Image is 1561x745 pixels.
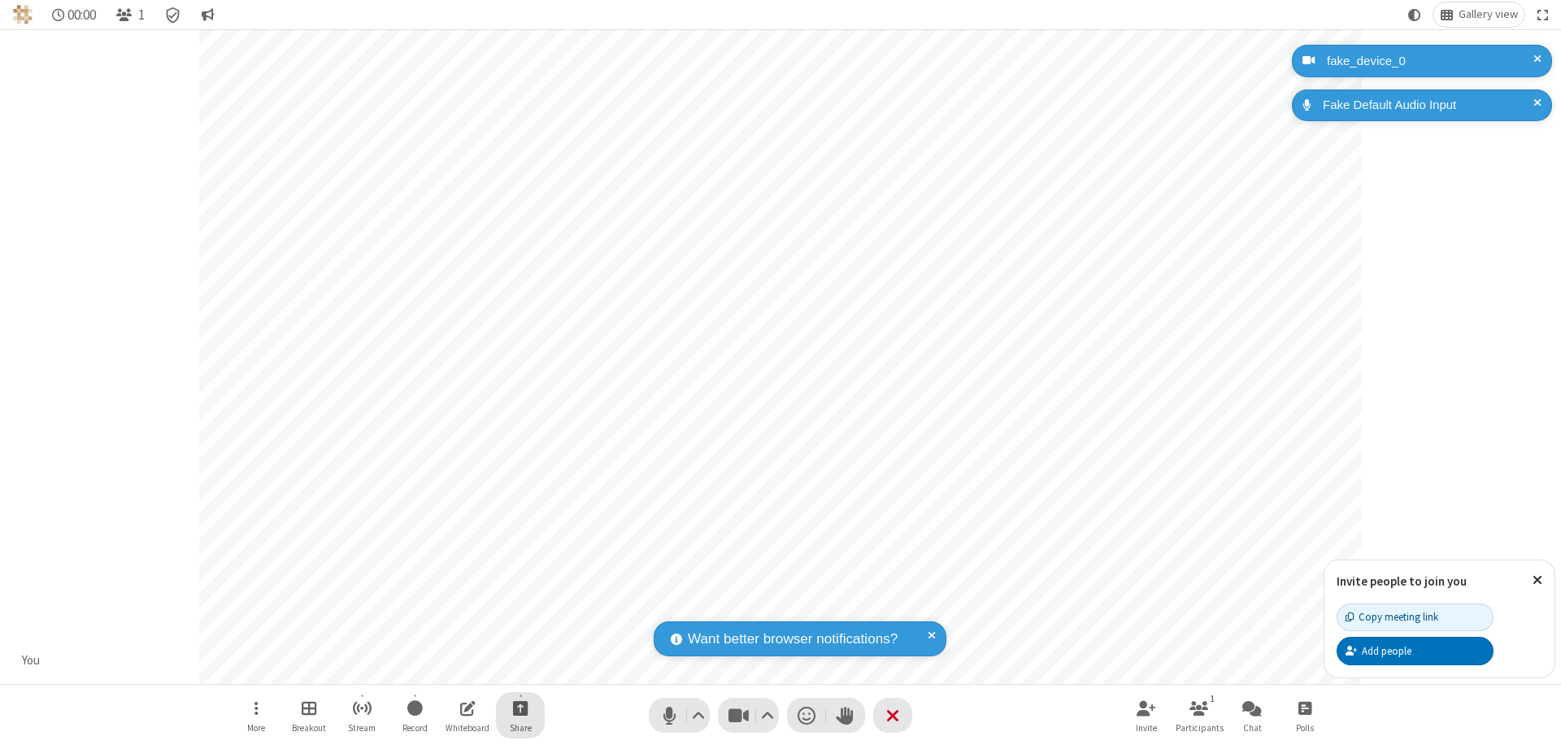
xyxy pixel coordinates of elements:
[1337,637,1494,664] button: Add people
[1402,2,1428,27] button: Using system theme
[247,723,265,733] span: More
[1531,2,1555,27] button: Fullscreen
[337,692,386,738] button: Start streaming
[1243,723,1262,733] span: Chat
[16,651,46,670] div: You
[232,692,280,738] button: Open menu
[1136,723,1157,733] span: Invite
[1176,723,1224,733] span: Participants
[787,698,826,733] button: Send a reaction
[348,723,376,733] span: Stream
[1206,691,1220,706] div: 1
[158,2,189,27] div: Meeting details Encryption enabled
[13,5,33,24] img: QA Selenium DO NOT DELETE OR CHANGE
[1346,609,1438,625] div: Copy meeting link
[1433,2,1524,27] button: Change layout
[1228,692,1276,738] button: Open chat
[1281,692,1329,738] button: Open poll
[138,7,145,23] span: 1
[446,723,489,733] span: Whiteboard
[496,692,545,738] button: Start sharing
[688,629,898,650] span: Want better browser notifications?
[292,723,326,733] span: Breakout
[443,692,492,738] button: Open shared whiteboard
[1317,96,1540,115] div: Fake Default Audio Input
[1296,723,1314,733] span: Polls
[510,723,532,733] span: Share
[718,698,779,733] button: Stop video (⌘+Shift+V)
[390,692,439,738] button: Start recording
[402,723,428,733] span: Record
[757,698,779,733] button: Video setting
[1321,52,1540,71] div: fake_device_0
[1337,573,1467,589] label: Invite people to join you
[1122,692,1171,738] button: Invite participants (⌘+Shift+I)
[194,2,220,27] button: Conversation
[109,2,151,27] button: Open participant list
[873,698,912,733] button: End or leave meeting
[1175,692,1224,738] button: Open participant list
[1520,560,1554,600] button: Close popover
[826,698,865,733] button: Raise hand
[688,698,710,733] button: Audio settings
[285,692,333,738] button: Manage Breakout Rooms
[649,698,710,733] button: Mute (⌘+Shift+A)
[1459,8,1518,21] span: Gallery view
[1337,603,1494,631] button: Copy meeting link
[46,2,103,27] div: Timer
[67,7,96,23] span: 00:00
